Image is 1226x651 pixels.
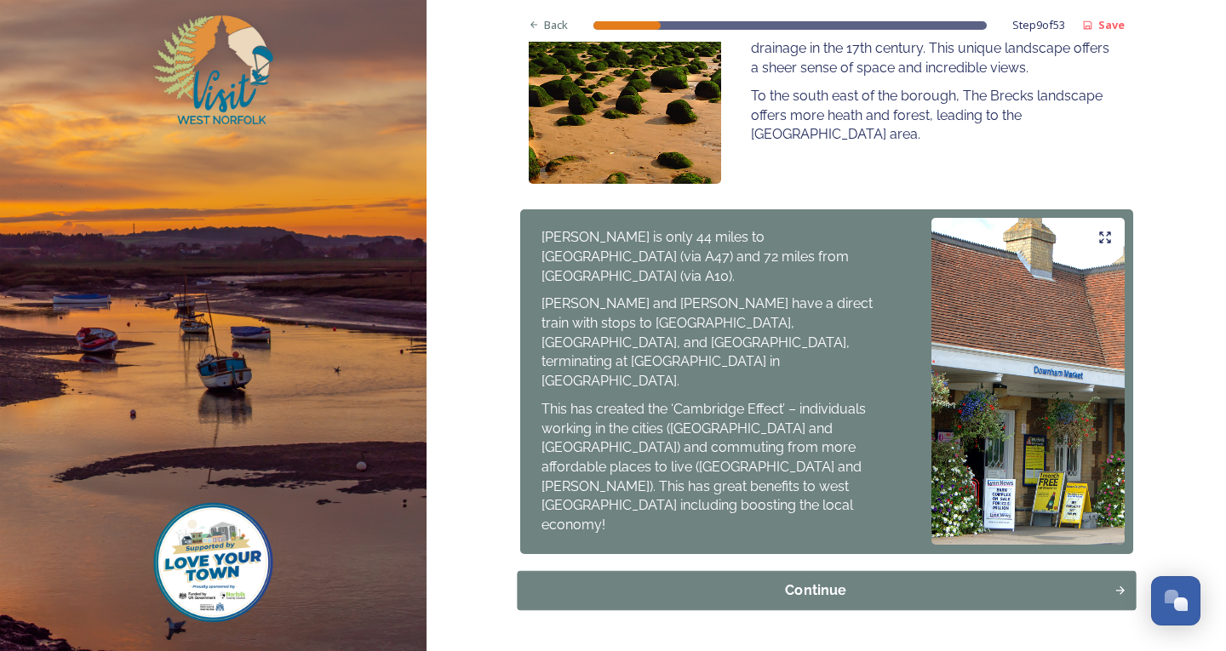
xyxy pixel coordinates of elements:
button: Open Chat [1151,576,1200,625]
span: Step 9 of 53 [1012,17,1065,33]
strong: Save [1098,17,1125,32]
span: [PERSON_NAME] and [PERSON_NAME] have a direct train with stops to [GEOGRAPHIC_DATA], [GEOGRAPHIC_... [541,295,876,389]
p: To the south east of the borough, The Brecks landscape offers more heath and forest, leading to t... [751,87,1111,145]
div: Continue [526,580,1104,601]
span: This has created the ‘Cambridge Effect’ – individuals working in the cities ([GEOGRAPHIC_DATA] an... [541,401,869,533]
span: [PERSON_NAME] is only 44 miles to [GEOGRAPHIC_DATA] (via A47) and 72 miles from [GEOGRAPHIC_DATA]... [541,229,852,283]
span: Back [544,17,568,33]
button: Continue [517,571,1136,610]
p: The Fens to the south of the borough is flat due to drainage in the 17th century. This unique lan... [751,20,1111,78]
